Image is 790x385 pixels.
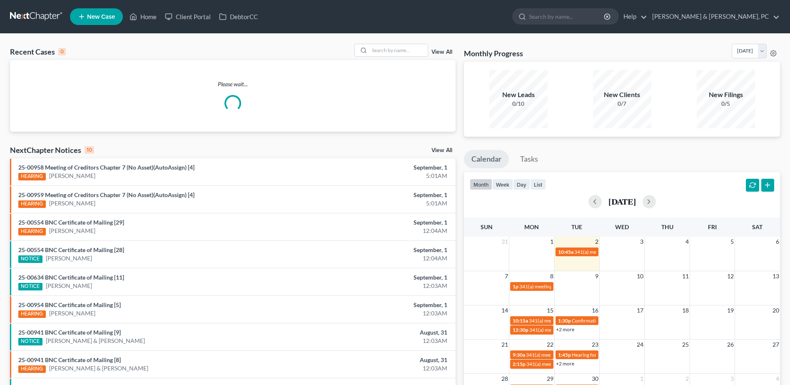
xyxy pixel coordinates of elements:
span: 341(a) meeting for [PERSON_NAME] [526,361,607,367]
span: 26 [726,340,735,350]
span: 12 [726,271,735,281]
div: 12:03AM [310,337,447,345]
p: Please wait... [10,80,456,88]
span: 23 [591,340,599,350]
div: September, 1 [310,218,447,227]
button: week [492,179,513,190]
div: 12:03AM [310,309,447,317]
div: New Leads [489,90,548,100]
span: 3 [639,237,644,247]
div: HEARING [18,200,46,208]
div: August, 31 [310,356,447,364]
div: New Clients [593,90,651,100]
span: 9:30a [513,352,525,358]
a: 25-00958 Meeting of Creditors Chapter 7 (No Asset)(AutoAssign) [4] [18,164,194,171]
a: +2 more [556,326,574,332]
div: 12:04AM [310,227,447,235]
a: [PERSON_NAME] & [PERSON_NAME] [46,337,145,345]
div: HEARING [18,365,46,373]
span: 341(a) meeting for [PERSON_NAME] [519,283,600,290]
button: day [513,179,530,190]
span: 17 [636,305,644,315]
a: View All [431,147,452,153]
h3: Monthly Progress [464,48,523,58]
span: 341(a) meeting for [PERSON_NAME] [526,352,606,358]
div: 0/10 [489,100,548,108]
a: [PERSON_NAME] [49,227,95,235]
div: 0/7 [593,100,651,108]
span: 19 [726,305,735,315]
span: 341(a) meeting for [PERSON_NAME] [529,327,610,333]
span: 25 [681,340,690,350]
span: New Case [87,14,115,20]
a: [PERSON_NAME] [49,309,95,317]
div: NOTICE [18,283,42,290]
a: [PERSON_NAME] [49,199,95,207]
span: 5 [730,237,735,247]
span: 15 [546,305,554,315]
span: 30 [591,374,599,384]
span: 22 [546,340,554,350]
span: 11 [681,271,690,281]
span: 4 [775,374,780,384]
div: 10 [85,146,94,154]
div: September, 1 [310,301,447,309]
a: View All [431,49,452,55]
span: 341(a) meeting for [PERSON_NAME] [529,317,609,324]
a: +2 more [556,360,574,367]
span: 4 [685,237,690,247]
span: 3 [730,374,735,384]
span: 6 [775,237,780,247]
div: 5:01AM [310,172,447,180]
input: Search by name... [369,44,428,56]
span: 341(a) meeting for [PERSON_NAME] [574,249,655,255]
div: NOTICE [18,338,42,345]
span: 9 [594,271,599,281]
span: 8 [549,271,554,281]
span: 24 [636,340,644,350]
span: 1:45p [558,352,571,358]
span: 12:30p [513,327,528,333]
span: Confirmation hearing for [PERSON_NAME] [572,317,666,324]
span: 10:15a [513,317,528,324]
span: 28 [501,374,509,384]
span: Tue [571,223,582,230]
a: [PERSON_NAME] [46,282,92,290]
div: 0 [58,48,66,55]
a: 25-00954 BNC Certificate of Mailing [5] [18,301,121,308]
a: 25-00634 BNC Certificate of Mailing [11] [18,274,124,281]
div: September, 1 [310,191,447,199]
span: 1:30p [558,317,571,324]
input: Search by name... [529,9,605,24]
span: 10 [636,271,644,281]
div: 0/5 [697,100,755,108]
span: 18 [681,305,690,315]
a: 25-00941 BNC Certificate of Mailing [8] [18,356,121,363]
a: [PERSON_NAME] [49,172,95,180]
a: [PERSON_NAME] & [PERSON_NAME] [49,364,148,372]
span: 2 [594,237,599,247]
div: 12:03AM [310,282,447,290]
span: 16 [591,305,599,315]
span: 29 [546,374,554,384]
a: 25-00959 Meeting of Creditors Chapter 7 (No Asset)(AutoAssign) [4] [18,191,194,198]
span: 31 [501,237,509,247]
div: September, 1 [310,246,447,254]
span: 14 [501,305,509,315]
span: Sat [752,223,763,230]
div: HEARING [18,173,46,180]
span: Sun [481,223,493,230]
a: 25-00554 BNC Certificate of Mailing [28] [18,246,124,253]
div: September, 1 [310,273,447,282]
h2: [DATE] [608,197,636,206]
div: 5:01AM [310,199,447,207]
span: Hearing for [PERSON_NAME] [572,352,637,358]
span: 2:15p [513,361,526,367]
span: 10:45a [558,249,573,255]
a: Home [125,9,161,24]
button: list [530,179,546,190]
a: 25-00554 BNC Certificate of Mailing [29] [18,219,124,226]
span: 1 [549,237,554,247]
div: Recent Cases [10,47,66,57]
span: 20 [772,305,780,315]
